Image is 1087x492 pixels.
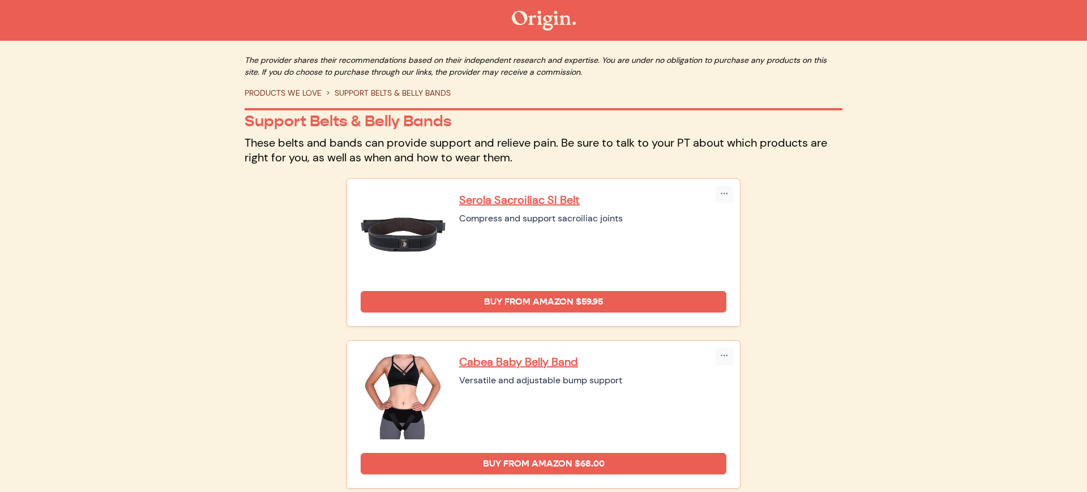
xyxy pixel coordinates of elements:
[361,453,726,474] a: Buy from Amazon $68.00
[459,192,726,207] a: Serola Sacroiliac SI Belt
[245,54,842,78] p: The provider shares their recommendations based on their independent research and expertise. You ...
[361,291,726,313] a: Buy from Amazon $59.95
[245,88,322,98] a: PRODUCTS WE LOVE
[459,354,726,369] a: Cabea Baby Belly Band
[322,87,451,99] li: SUPPORT BELTS & BELLY BANDS
[361,192,446,277] img: Serola Sacroiliac SI Belt
[512,11,576,31] img: The Origin Shop
[245,135,842,165] p: These belts and bands can provide support and relieve pain. Be sure to talk to your PT about whic...
[459,212,726,225] div: Compress and support sacroiliac joints
[245,112,842,131] p: Support Belts & Belly Bands
[361,354,446,439] img: Cabea Baby Belly Band
[459,374,726,387] div: Versatile and adjustable bump support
